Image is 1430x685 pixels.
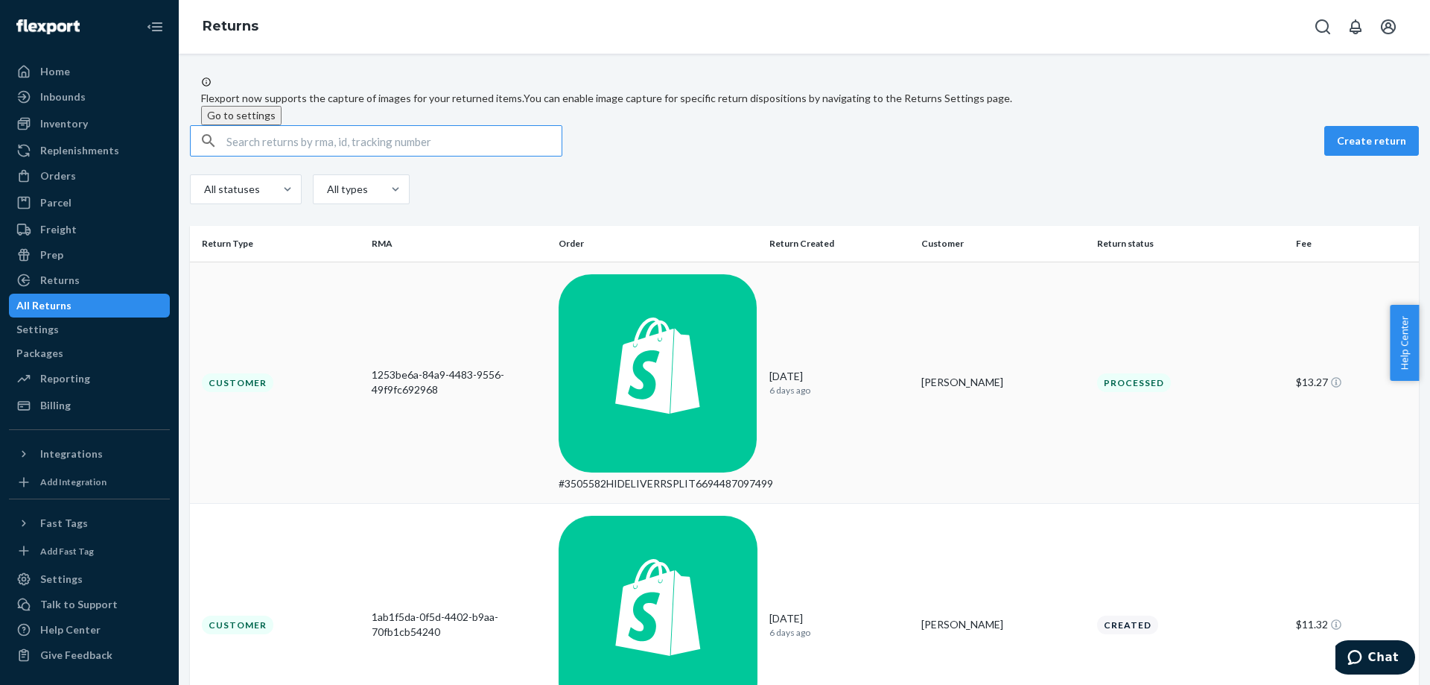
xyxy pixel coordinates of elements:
div: Give Feedback [40,648,112,663]
a: Add Integration [9,472,170,493]
div: [DATE] [769,611,909,639]
iframe: Opens a widget where you can chat to one of our agents [1335,640,1415,678]
div: All statuses [204,182,258,197]
button: Integrations [9,442,170,466]
div: Replenishments [40,143,119,158]
th: Return Created [763,226,915,262]
div: Parcel [40,195,71,210]
ol: breadcrumbs [191,5,270,48]
td: $13.27 [1290,262,1419,504]
div: All Returns [16,298,71,313]
input: Search returns by rma, id, tracking number [226,126,562,156]
div: [PERSON_NAME] [921,375,1085,390]
button: Open Search Box [1308,12,1338,42]
img: Flexport logo [16,19,80,34]
div: Created [1097,616,1158,634]
div: Home [40,64,70,79]
div: Add Integration [40,476,107,488]
th: Fee [1290,226,1419,262]
button: Create return [1324,126,1419,156]
a: Reporting [9,367,170,391]
a: Returns [203,18,258,34]
div: Talk to Support [40,597,118,612]
a: Settings [9,567,170,591]
th: Return Type [190,226,366,262]
a: Help Center [9,618,170,642]
a: Inventory [9,112,170,136]
button: Help Center [1390,305,1419,381]
div: Processed [1097,373,1171,392]
div: Settings [16,322,59,337]
p: 6 days ago [769,626,909,639]
a: Settings [9,318,170,341]
span: You can enable image capture for specific return dispositions by navigating to the Returns Settin... [524,92,1012,104]
div: Packages [16,346,63,361]
th: Return status [1091,226,1290,262]
div: Customer [202,373,273,392]
div: #3505582HIDELIVERRSPLIT6694487097499 [559,476,757,491]
a: Parcel [9,191,170,215]
a: Orders [9,164,170,188]
a: Home [9,60,170,83]
button: Open notifications [1341,12,1370,42]
div: All types [327,182,366,197]
button: Give Feedback [9,643,170,667]
button: Talk to Support [9,593,170,616]
div: Inbounds [40,89,86,104]
a: Replenishments [9,139,170,162]
a: Packages [9,341,170,365]
span: Flexport now supports the capture of images for your returned items. [201,92,524,104]
button: Fast Tags [9,511,170,535]
th: RMA [366,226,553,262]
th: Customer [915,226,1091,262]
a: Add Fast Tag [9,541,170,562]
a: Inbounds [9,85,170,109]
div: Freight [40,222,77,237]
div: [PERSON_NAME] [921,617,1085,632]
div: Fast Tags [40,516,88,531]
a: Billing [9,394,170,417]
div: [DATE] [769,369,909,397]
div: Billing [40,398,71,413]
div: Customer [202,616,273,634]
div: Returns [40,273,80,288]
button: Go to settings [201,106,282,125]
div: 1253be6a-84a9-4483-9556-49f9fc692968 [372,367,547,397]
div: Reporting [40,371,90,386]
button: Open account menu [1373,12,1403,42]
a: Prep [9,243,170,267]
div: Settings [40,572,83,587]
p: 6 days ago [769,384,909,397]
a: Returns [9,268,170,292]
div: Inventory [40,116,88,131]
div: Orders [40,168,76,183]
div: Prep [40,247,63,262]
div: Help Center [40,622,101,637]
th: Order [553,226,763,262]
div: 1ab1f5da-0f5d-4402-b9aa-70fb1cb54240 [372,610,547,640]
div: Integrations [40,446,103,461]
a: All Returns [9,294,170,318]
button: Close Navigation [140,12,170,42]
a: Freight [9,218,170,242]
div: Add Fast Tag [40,545,94,558]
